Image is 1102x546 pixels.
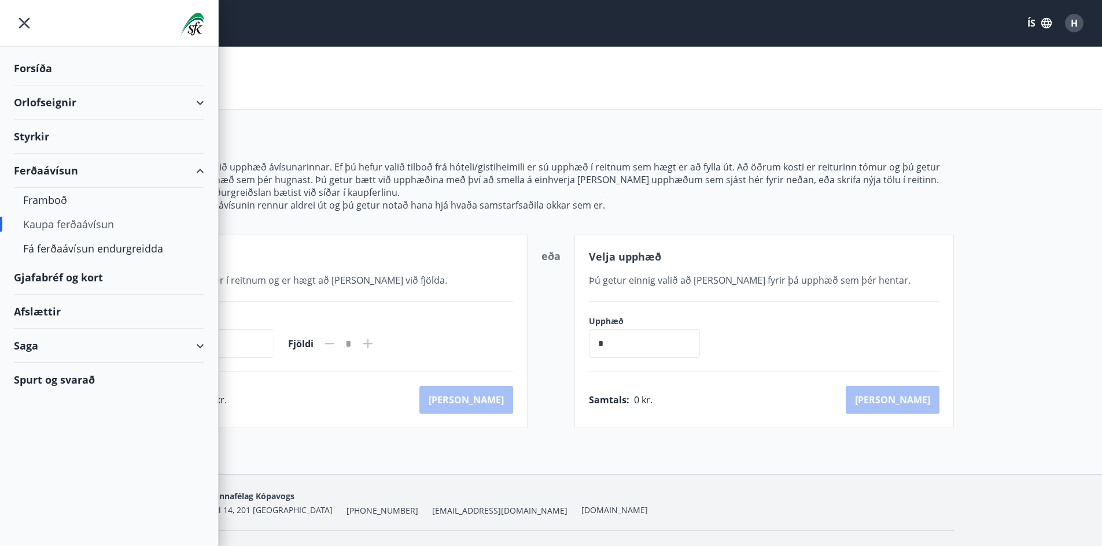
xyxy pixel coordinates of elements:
span: Fjöldi [288,337,314,350]
span: . [603,199,605,211]
label: Upphæð [589,315,712,327]
button: menu [14,13,35,34]
div: Afslættir [14,295,204,329]
span: Samtals : [589,393,629,406]
div: Saga [14,329,204,363]
button: ÍS [1021,13,1058,34]
span: Valið tilboð er í reitnum og er hægt að [PERSON_NAME] við fjölda. [163,274,447,287]
p: Hér getur þú valið upphæð ávísunarinnar. Ef þú hefur valið tilboð frá hóteli/gistiheimili er sú u... [149,161,954,186]
div: Ferðaávísun [14,154,204,188]
span: eða [541,249,561,263]
span: Þú getur einnig valið að [PERSON_NAME] fyrir þá upphæð sem þér hentar. [589,274,911,287]
div: Fá ferðaávísun endurgreidda [23,236,195,261]
div: Styrkir [14,120,204,154]
div: Kaupa ferðaávísun [23,212,195,236]
img: union_logo [180,13,204,36]
span: [PHONE_NUMBER] [347,505,418,517]
span: Bæjarlind 14, 201 [GEOGRAPHIC_DATA] [183,504,333,515]
div: Gjafabréf og kort [14,261,204,295]
span: Velja upphæð [589,250,661,263]
span: H [1071,17,1078,29]
p: Mundu að ferðaávísunin rennur aldrei út og þú getur notað hana hjá hvaða samstarfsaðila okkar sem er [149,199,954,211]
span: 0 kr. [634,393,653,406]
span: Starfsmannafélag Kópavogs [183,491,294,502]
div: Orlofseignir [14,86,204,120]
a: [DOMAIN_NAME] [581,504,648,515]
div: Framboð [23,188,195,212]
p: Athugaðu að niðurgreiðslan bætist við síðar í kaupferlinu. [149,186,954,199]
span: [EMAIL_ADDRESS][DOMAIN_NAME] [432,505,567,517]
div: Spurt og svarað [14,363,204,396]
button: H [1060,9,1088,37]
div: Forsíða [14,51,204,86]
